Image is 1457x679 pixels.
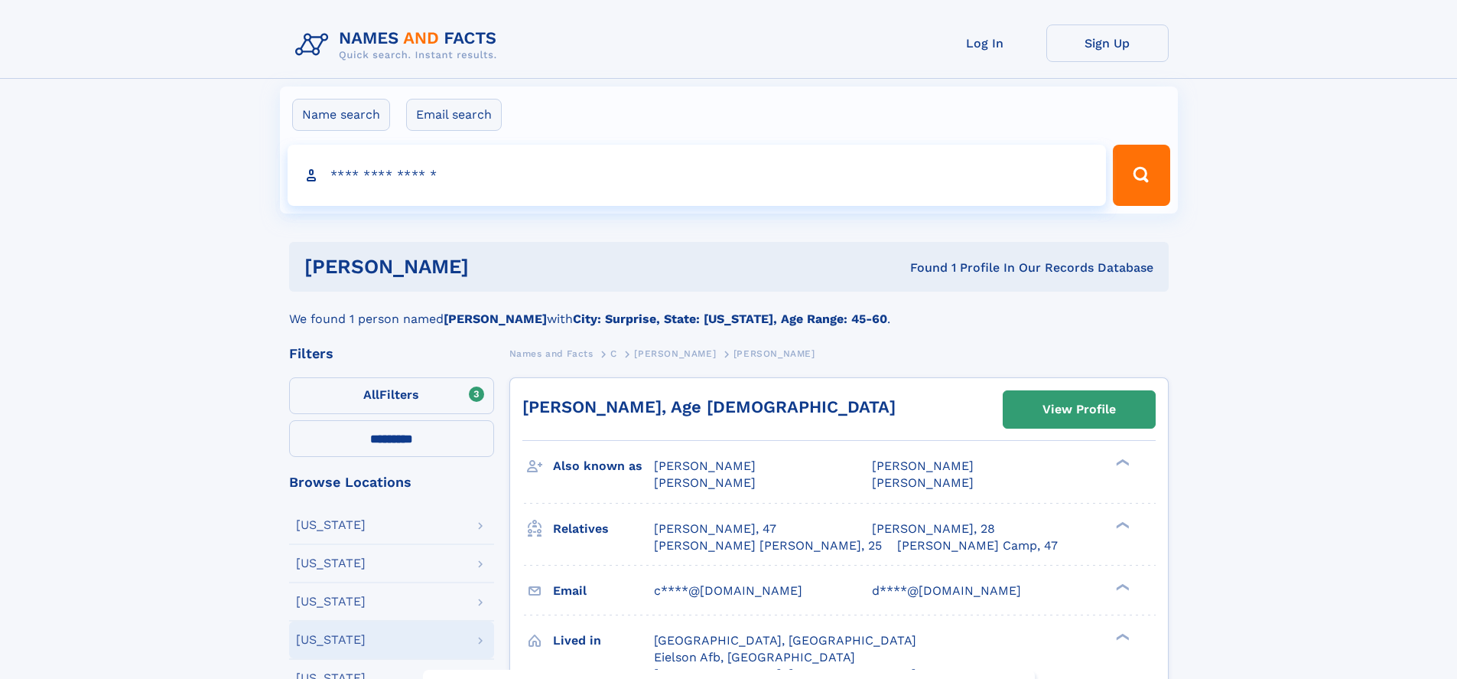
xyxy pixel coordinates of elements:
[406,99,502,131] label: Email search
[654,521,776,537] a: [PERSON_NAME], 47
[289,347,494,361] div: Filters
[444,312,547,326] b: [PERSON_NAME]
[289,377,494,414] label: Filters
[509,344,594,363] a: Names and Facts
[553,516,654,542] h3: Relatives
[1112,632,1130,641] div: ❯
[296,557,366,570] div: [US_STATE]
[733,348,815,359] span: [PERSON_NAME]
[610,344,617,363] a: C
[654,537,882,554] a: [PERSON_NAME] [PERSON_NAME], 25
[363,387,379,402] span: All
[573,312,887,326] b: City: Surprise, State: [US_STATE], Age Range: 45-60
[289,475,494,489] div: Browse Locations
[654,650,855,664] span: Eielson Afb, [GEOGRAPHIC_DATA]
[654,633,916,648] span: [GEOGRAPHIC_DATA], [GEOGRAPHIC_DATA]
[1112,582,1130,592] div: ❯
[1112,520,1130,530] div: ❯
[553,628,654,654] h3: Lived in
[1003,391,1155,428] a: View Profile
[1042,392,1116,427] div: View Profile
[872,475,974,490] span: [PERSON_NAME]
[296,519,366,531] div: [US_STATE]
[288,145,1107,206] input: search input
[689,260,1153,276] div: Found 1 Profile In Our Records Database
[553,578,654,604] h3: Email
[872,459,974,473] span: [PERSON_NAME]
[296,596,366,608] div: [US_STATE]
[289,24,509,66] img: Logo Names and Facts
[634,344,716,363] a: [PERSON_NAME]
[522,397,896,416] a: [PERSON_NAME], Age [DEMOGRAPHIC_DATA]
[1046,24,1169,62] a: Sign Up
[1112,458,1130,468] div: ❯
[634,348,716,359] span: [PERSON_NAME]
[553,453,654,479] h3: Also known as
[897,537,1058,554] a: [PERSON_NAME] Camp, 47
[654,475,756,490] span: [PERSON_NAME]
[924,24,1046,62] a: Log In
[610,348,617,359] span: C
[1113,145,1169,206] button: Search Button
[654,459,756,473] span: [PERSON_NAME]
[292,99,390,131] label: Name search
[872,521,995,537] a: [PERSON_NAME], 28
[289,292,1169,328] div: We found 1 person named with .
[304,257,690,276] h1: [PERSON_NAME]
[296,634,366,646] div: [US_STATE]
